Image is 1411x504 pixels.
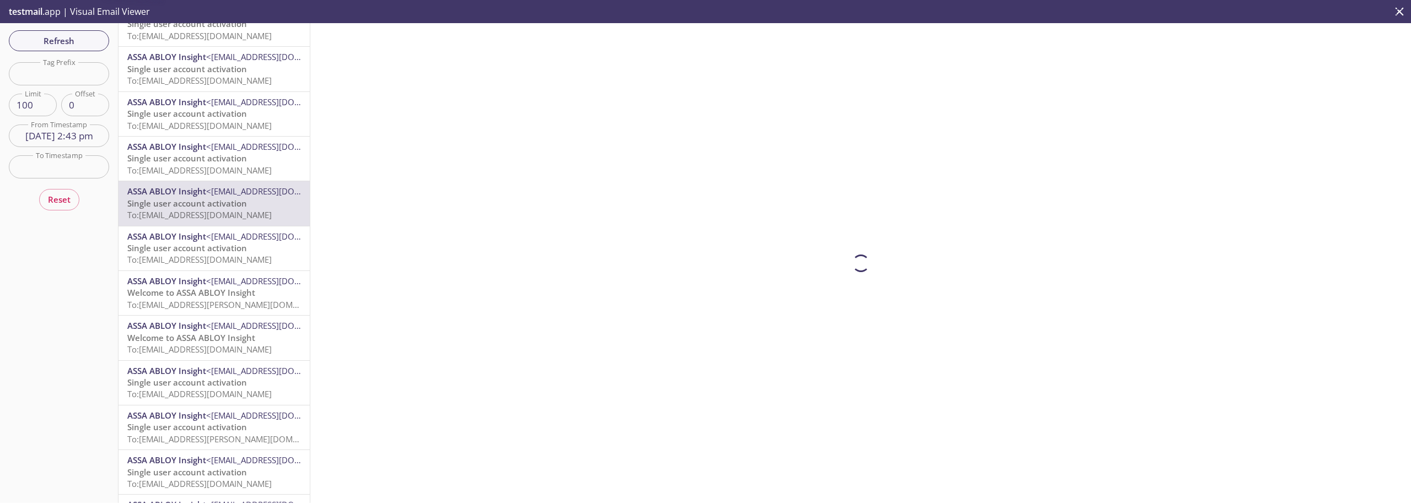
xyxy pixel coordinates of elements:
[48,192,71,207] span: Reset
[119,181,310,225] div: ASSA ABLOY Insight<[EMAIL_ADDRESS][DOMAIN_NAME]>Single user account activationTo:[EMAIL_ADDRESS][...
[127,433,335,445] span: To: [EMAIL_ADDRESS][PERSON_NAME][DOMAIN_NAME]
[206,141,349,152] span: <[EMAIL_ADDRESS][DOMAIN_NAME]>
[127,332,255,343] span: Welcome to ASSA ABLOY Insight
[127,365,206,376] span: ASSA ABLOY Insight
[127,344,272,355] span: To: [EMAIL_ADDRESS][DOMAIN_NAME]
[127,242,247,253] span: Single user account activation
[119,47,310,91] div: ASSA ABLOY Insight<[EMAIL_ADDRESS][DOMAIN_NAME]>Single user account activationTo:[EMAIL_ADDRESS][...
[127,377,247,388] span: Single user account activation
[119,226,310,270] div: ASSA ABLOY Insight<[EMAIL_ADDRESS][DOMAIN_NAME]>Single user account activationTo:[EMAIL_ADDRESS][...
[127,30,272,41] span: To: [EMAIL_ADDRESS][DOMAIN_NAME]
[127,108,247,119] span: Single user account activation
[127,18,247,29] span: Single user account activation
[206,365,349,376] span: <[EMAIL_ADDRESS][DOMAIN_NAME]>
[9,6,42,18] span: testmail
[119,450,310,494] div: ASSA ABLOY Insight<[EMAIL_ADDRESS][DOMAIN_NAME]>Single user account activationTo:[EMAIL_ADDRESS][...
[127,287,255,298] span: Welcome to ASSA ABLOY Insight
[127,153,247,164] span: Single user account activation
[119,316,310,360] div: ASSA ABLOY Insight<[EMAIL_ADDRESS][DOMAIN_NAME]>Welcome to ASSA ABLOY InsightTo:[EMAIL_ADDRESS][D...
[39,189,79,210] button: Reset
[119,92,310,136] div: ASSA ABLOY Insight<[EMAIL_ADDRESS][DOMAIN_NAME]>Single user account activationTo:[EMAIL_ADDRESS][...
[127,231,206,242] span: ASSA ABLOY Insight
[127,141,206,152] span: ASSA ABLOY Insight
[127,209,272,220] span: To: [EMAIL_ADDRESS][DOMAIN_NAME]
[119,271,310,315] div: ASSA ABLOY Insight<[EMAIL_ADDRESS][DOMAIN_NAME]>Welcome to ASSA ABLOY InsightTo:[EMAIL_ADDRESS][P...
[206,186,349,197] span: <[EMAIL_ADDRESS][DOMAIN_NAME]>
[119,405,310,449] div: ASSA ABLOY Insight<[EMAIL_ADDRESS][DOMAIN_NAME]>Single user account activationTo:[EMAIL_ADDRESS][...
[206,51,349,62] span: <[EMAIL_ADDRESS][DOMAIN_NAME]>
[127,165,272,176] span: To: [EMAIL_ADDRESS][DOMAIN_NAME]
[206,231,349,242] span: <[EMAIL_ADDRESS][DOMAIN_NAME]>
[127,421,247,432] span: Single user account activation
[127,51,206,62] span: ASSA ABLOY Insight
[127,454,206,465] span: ASSA ABLOY Insight
[127,120,272,131] span: To: [EMAIL_ADDRESS][DOMAIN_NAME]
[127,478,272,489] span: To: [EMAIL_ADDRESS][DOMAIN_NAME]
[127,320,206,331] span: ASSA ABLOY Insight
[127,299,335,310] span: To: [EMAIL_ADDRESS][PERSON_NAME][DOMAIN_NAME]
[127,388,272,399] span: To: [EMAIL_ADDRESS][DOMAIN_NAME]
[206,96,349,107] span: <[EMAIL_ADDRESS][DOMAIN_NAME]>
[127,96,206,107] span: ASSA ABLOY Insight
[206,320,349,331] span: <[EMAIL_ADDRESS][DOMAIN_NAME]>
[127,63,247,74] span: Single user account activation
[18,34,100,48] span: Refresh
[206,454,349,465] span: <[EMAIL_ADDRESS][DOMAIN_NAME]>
[127,467,247,478] span: Single user account activation
[206,410,349,421] span: <[EMAIL_ADDRESS][DOMAIN_NAME]>
[127,186,206,197] span: ASSA ABLOY Insight
[127,254,272,265] span: To: [EMAIL_ADDRESS][DOMAIN_NAME]
[127,275,206,286] span: ASSA ABLOY Insight
[127,410,206,421] span: ASSA ABLOY Insight
[206,275,349,286] span: <[EMAIL_ADDRESS][DOMAIN_NAME]>
[127,198,247,209] span: Single user account activation
[9,30,109,51] button: Refresh
[127,75,272,86] span: To: [EMAIL_ADDRESS][DOMAIN_NAME]
[119,361,310,405] div: ASSA ABLOY Insight<[EMAIL_ADDRESS][DOMAIN_NAME]>Single user account activationTo:[EMAIL_ADDRESS][...
[119,137,310,181] div: ASSA ABLOY Insight<[EMAIL_ADDRESS][DOMAIN_NAME]>Single user account activationTo:[EMAIL_ADDRESS][...
[119,2,310,46] div: ASSA ABLOY Insight<[EMAIL_ADDRESS][DOMAIN_NAME]>Single user account activationTo:[EMAIL_ADDRESS][...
